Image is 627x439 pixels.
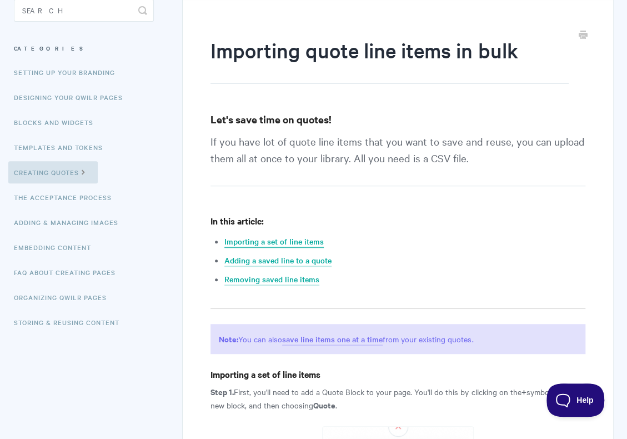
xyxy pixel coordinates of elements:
[546,383,605,417] iframe: Toggle Customer Support
[210,214,585,228] h4: In this article:
[219,333,238,345] strong: Note:
[14,311,128,333] a: Storing & Reusing Content
[14,186,120,208] a: The Acceptance Process
[14,261,124,283] a: FAQ About Creating Pages
[210,324,585,354] p: You can also from your existing quotes.
[313,399,335,411] strong: Quote
[14,286,115,308] a: Organizing Qwilr Pages
[210,36,568,84] h1: Importing quote line items in bulk
[14,38,154,58] h3: Categories
[14,136,111,158] a: Templates and Tokens
[210,385,585,412] p: First, you'll need to add a Quote Block to your page. You'll do this by clicking on the symbol to...
[224,273,319,286] a: Removing saved line items
[521,386,526,397] strong: +
[14,86,131,108] a: Designing Your Qwilr Pages
[210,386,234,397] strong: Step 1.
[14,111,102,133] a: Blocks and Widgets
[8,161,98,183] a: Creating Quotes
[210,133,585,186] p: If you have lot of quote line items that you want to save and reuse, you can upload them all at o...
[14,61,123,83] a: Setting up your Branding
[210,367,585,381] h4: Importing a set of line items
[224,236,324,248] a: Importing a set of line items
[14,211,127,233] a: Adding & Managing Images
[224,255,332,267] a: Adding a saved line to a quote
[14,236,99,258] a: Embedding Content
[210,112,585,127] h3: Let's save time on quotes!
[282,333,383,346] a: save line items one at a time
[579,29,588,42] a: Print this Article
